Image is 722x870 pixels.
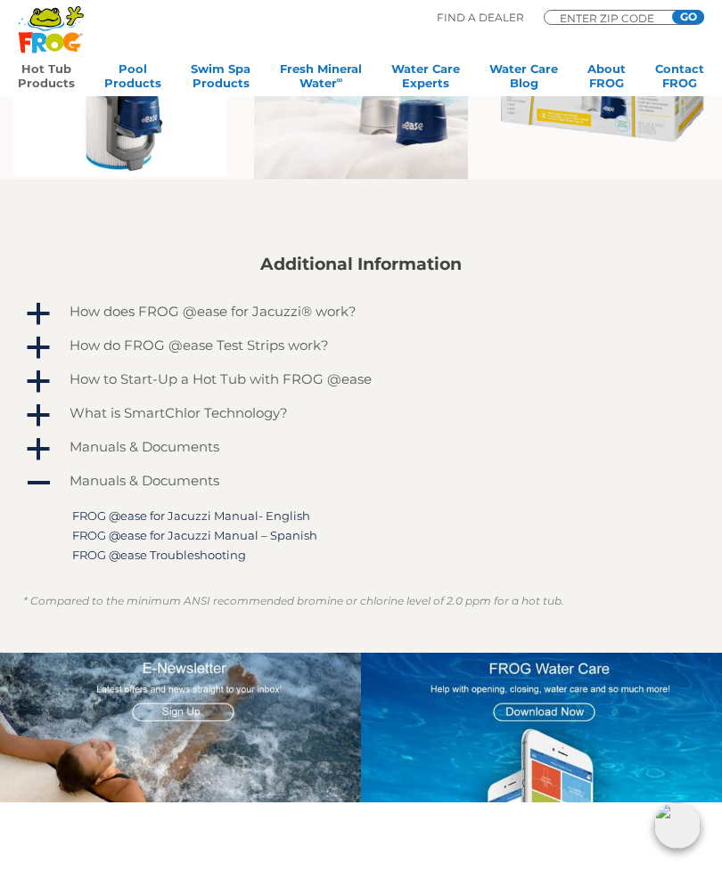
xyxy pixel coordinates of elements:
a: a How does FROG @ease for Jacuzzi® work? [23,299,699,328]
a: PoolProducts [104,61,161,97]
a: FROG @ease for Jacuzzi Manual – Spanish [72,528,317,542]
h4: Manuals & Documents [70,439,219,454]
h4: How do FROG @ease Test Strips work? [70,337,329,353]
a: FROG @ease Troubleshooting [72,548,246,562]
h4: How to Start-Up a Hot Tub with FROG @ease [70,371,372,386]
span: a [25,402,52,429]
a: A Manuals & Documents [23,468,699,497]
h2: Additional Information [23,255,699,274]
em: * Compared to the minimum ANSI recommended bromine or chlorine level of 2.0 ppm for a hot tub. [23,594,564,607]
p: Find A Dealer [437,10,524,26]
img: App Graphic [361,653,722,802]
a: FROG @ease for Jacuzzi Manual- English [72,508,310,523]
a: Hot TubProducts [18,61,75,97]
a: a How do FROG @ease Test Strips work? [23,333,699,362]
a: a Manuals & Documents [23,435,699,463]
span: a [25,335,52,362]
h4: How does FROG @ease for Jacuzzi® work? [70,304,357,319]
input: GO [672,10,704,24]
h4: Manuals & Documents [70,473,219,488]
span: a [25,301,52,328]
img: openIcon [654,802,701,849]
a: Fresh MineralWater∞ [280,61,362,97]
span: A [25,470,52,497]
span: a [25,369,52,395]
a: AboutFROG [587,61,626,97]
input: Zip Code Form [558,13,665,22]
h4: What is SmartChlor Technology? [70,405,288,420]
a: ContactFROG [655,61,704,97]
sup: ∞ [337,75,343,85]
a: a What is SmartChlor Technology? [23,401,699,429]
span: a [25,436,52,463]
a: Water CareExperts [391,61,460,97]
a: a How to Start-Up a Hot Tub with FROG @ease [23,367,699,395]
a: Water CareBlog [489,61,558,97]
a: Swim SpaProducts [191,61,250,97]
